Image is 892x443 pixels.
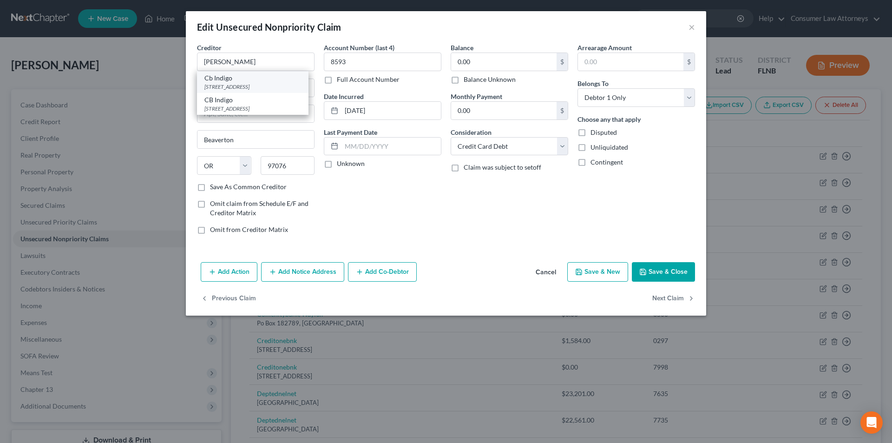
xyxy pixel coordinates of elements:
[197,53,315,71] input: Search creditor by name...
[451,53,557,71] input: 0.00
[451,43,473,53] label: Balance
[683,53,695,71] div: $
[337,159,365,168] label: Unknown
[261,262,344,282] button: Add Notice Address
[577,114,641,124] label: Choose any that apply
[590,158,623,166] span: Contingent
[567,262,628,282] button: Save & New
[324,127,377,137] label: Last Payment Date
[590,128,617,136] span: Disputed
[197,44,222,52] span: Creditor
[204,73,301,83] div: Cb Indigo
[451,127,492,137] label: Consideration
[210,182,287,192] label: Save As Common Creditor
[577,79,609,87] span: Belongs To
[451,92,502,101] label: Monthly Payment
[197,131,314,148] input: Enter city...
[577,43,632,53] label: Arrearage Amount
[204,95,301,105] div: CB Indigo
[590,143,628,151] span: Unliquidated
[578,53,683,71] input: 0.00
[341,138,441,155] input: MM/DD/YYYY
[632,262,695,282] button: Save & Close
[451,102,557,119] input: 0.00
[201,262,257,282] button: Add Action
[557,102,568,119] div: $
[210,199,308,217] span: Omit claim from Schedule E/F and Creditor Matrix
[197,20,341,33] div: Edit Unsecured Nonpriority Claim
[689,21,695,33] button: ×
[324,43,394,53] label: Account Number (last 4)
[464,163,541,171] span: Claim was subject to setoff
[348,262,417,282] button: Add Co-Debtor
[201,289,256,309] button: Previous Claim
[464,75,516,84] label: Balance Unknown
[341,102,441,119] input: MM/DD/YYYY
[204,83,301,91] div: [STREET_ADDRESS]
[528,263,564,282] button: Cancel
[324,92,364,101] label: Date Incurred
[204,105,301,112] div: [STREET_ADDRESS]
[652,289,695,309] button: Next Claim
[337,75,400,84] label: Full Account Number
[210,225,288,233] span: Omit from Creditor Matrix
[860,411,883,434] div: Open Intercom Messenger
[557,53,568,71] div: $
[324,53,441,71] input: XXXX
[261,156,315,175] input: Enter zip...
